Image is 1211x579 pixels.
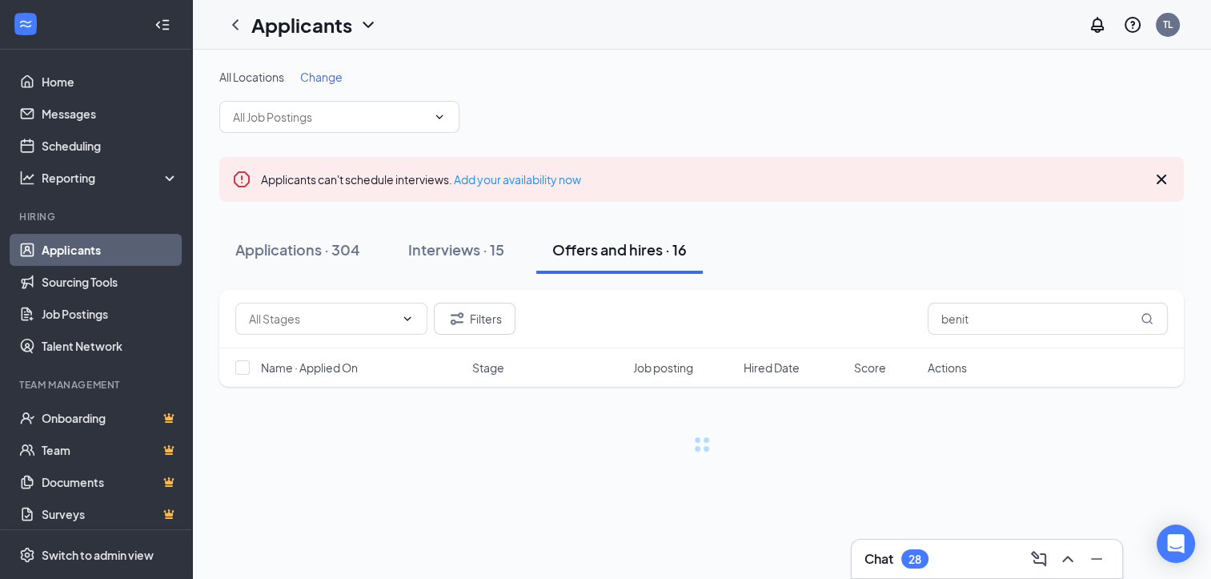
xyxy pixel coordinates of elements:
div: TL [1163,18,1173,31]
svg: ChevronUp [1058,549,1077,569]
a: Applicants [42,234,178,266]
input: All Stages [249,310,395,328]
svg: Analysis [19,170,35,186]
button: Minimize [1084,546,1109,572]
svg: Minimize [1087,549,1106,569]
div: Team Management [19,378,175,392]
svg: Collapse [154,17,170,33]
svg: Settings [19,547,35,563]
svg: Cross [1152,170,1171,189]
svg: Filter [447,309,467,328]
span: Job posting [633,360,693,376]
input: Search in offers and hires [928,303,1168,335]
svg: ComposeMessage [1029,549,1049,569]
a: Talent Network [42,330,178,362]
span: Hired Date [744,360,800,376]
div: Hiring [19,210,175,223]
span: Actions [928,360,967,376]
svg: Error [232,170,251,189]
a: Scheduling [42,130,178,162]
svg: ChevronDown [433,111,446,123]
span: Score [854,360,886,376]
svg: QuestionInfo [1123,15,1142,34]
input: All Job Postings [233,108,427,126]
a: Sourcing Tools [42,266,178,298]
h3: Chat [864,550,893,568]
span: Applicants can't schedule interviews. [261,172,581,187]
a: SurveysCrown [42,498,178,530]
a: OnboardingCrown [42,402,178,434]
span: Change [300,70,343,84]
svg: ChevronDown [401,312,414,325]
button: ChevronUp [1055,546,1081,572]
a: TeamCrown [42,434,178,466]
span: Name · Applied On [261,360,358,376]
svg: Notifications [1088,15,1107,34]
div: Interviews · 15 [408,239,504,259]
div: Applications · 304 [235,239,360,259]
h1: Applicants [251,11,352,38]
div: Offers and hires · 16 [552,239,687,259]
a: DocumentsCrown [42,466,178,498]
div: Reporting [42,170,179,186]
a: Add your availability now [454,172,581,187]
button: Filter Filters [434,303,515,335]
svg: WorkstreamLogo [18,16,34,32]
svg: MagnifyingGlass [1141,312,1153,325]
a: Home [42,66,178,98]
span: Stage [472,360,504,376]
button: ComposeMessage [1026,546,1052,572]
a: Job Postings [42,298,178,330]
span: All Locations [219,70,284,84]
div: Open Intercom Messenger [1157,525,1195,563]
div: Switch to admin view [42,547,154,563]
div: 28 [908,553,921,566]
svg: ChevronDown [359,15,378,34]
svg: ChevronLeft [226,15,245,34]
a: Messages [42,98,178,130]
